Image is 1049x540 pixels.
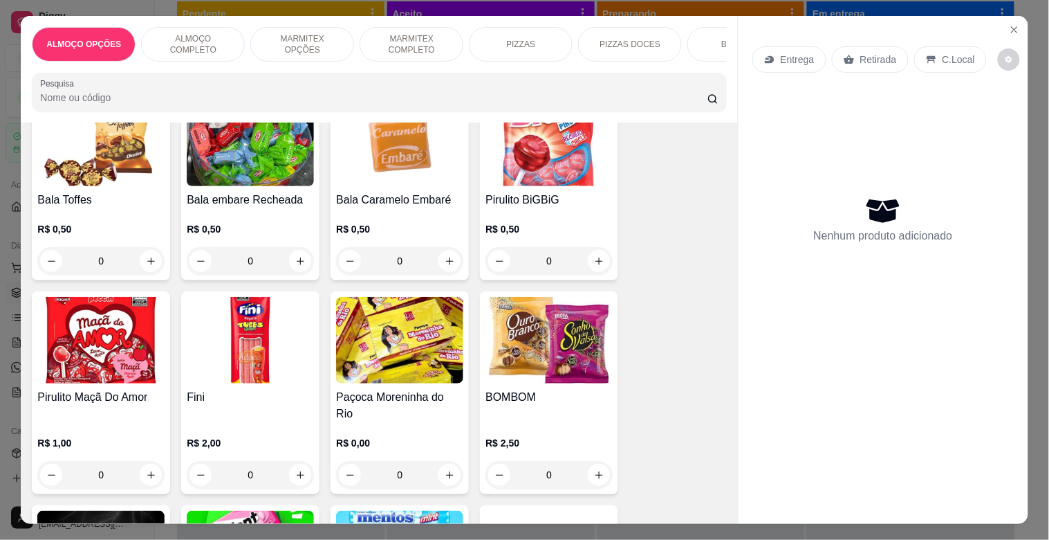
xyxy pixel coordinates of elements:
h4: Paçoca Moreninha do Rio [336,389,463,422]
h4: Pirulito BiGBiG [485,192,613,208]
img: product-image [37,297,165,384]
button: Close [1003,19,1025,41]
img: product-image [485,100,613,186]
button: decrease-product-quantity [189,250,212,272]
p: R$ 0,00 [336,436,463,450]
button: decrease-product-quantity [998,48,1020,71]
button: increase-product-quantity [438,250,461,272]
p: BEBIDAS [721,39,757,50]
p: R$ 2,50 [485,436,613,450]
h4: Bala Toffes [37,192,165,208]
h4: Bala embare Recheada [187,192,314,208]
h4: Pirulito Maçã Do Amor [37,389,165,406]
p: MARMITEX OPÇÕES [262,33,342,55]
p: PIZZAS DOCES [600,39,660,50]
p: ALMOÇO COMPLETO [153,33,233,55]
p: C.Local [943,53,975,66]
button: increase-product-quantity [140,250,162,272]
img: product-image [187,100,314,186]
img: product-image [336,100,463,186]
button: increase-product-quantity [588,250,610,272]
p: MARMITEX COMPLETO [371,33,452,55]
button: decrease-product-quantity [339,250,361,272]
button: decrease-product-quantity [488,250,510,272]
p: PIZZAS [506,39,535,50]
p: R$ 0,50 [187,222,314,236]
h4: BOMBOM [485,389,613,406]
p: ALMOÇO OPÇÕES [46,39,121,50]
p: Retirada [860,53,897,66]
button: increase-product-quantity [140,464,162,486]
img: product-image [37,100,165,186]
input: Pesquisa [40,91,707,105]
button: decrease-product-quantity [189,464,212,486]
button: decrease-product-quantity [40,250,62,272]
button: increase-product-quantity [289,464,311,486]
img: product-image [336,297,463,384]
button: increase-product-quantity [289,250,311,272]
p: R$ 0,50 [485,222,613,236]
p: R$ 0,50 [336,222,463,236]
h4: Fini [187,389,314,406]
h4: Bala Caramelo Embaré [336,192,463,208]
p: R$ 0,50 [37,222,165,236]
p: Nenhum produto adicionado [814,228,953,244]
p: R$ 2,00 [187,436,314,450]
img: product-image [485,297,613,384]
button: decrease-product-quantity [40,464,62,486]
img: product-image [187,297,314,384]
label: Pesquisa [40,78,79,89]
p: Entrega [781,53,815,66]
p: R$ 1,00 [37,436,165,450]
